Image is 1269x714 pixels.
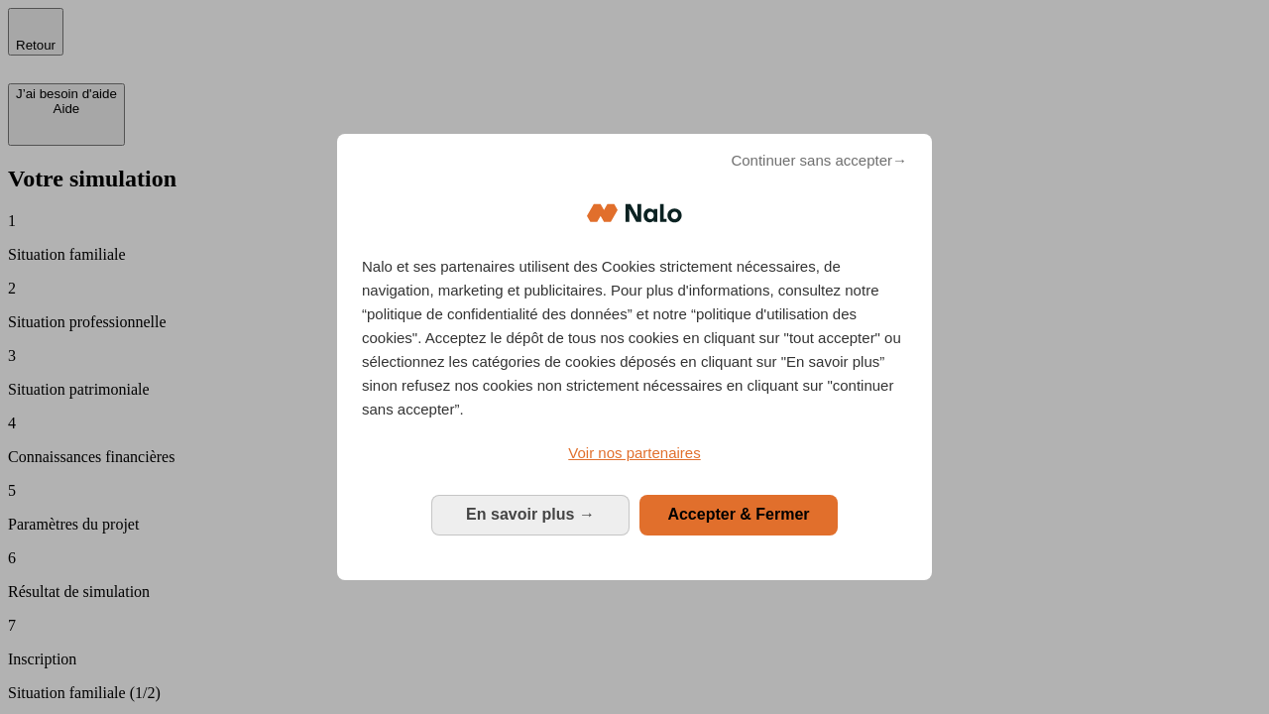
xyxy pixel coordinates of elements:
[362,255,907,421] p: Nalo et ses partenaires utilisent des Cookies strictement nécessaires, de navigation, marketing e...
[568,444,700,461] span: Voir nos partenaires
[362,441,907,465] a: Voir nos partenaires
[587,183,682,243] img: Logo
[466,506,595,523] span: En savoir plus →
[667,506,809,523] span: Accepter & Fermer
[639,495,838,535] button: Accepter & Fermer: Accepter notre traitement des données et fermer
[731,149,907,173] span: Continuer sans accepter→
[337,134,932,579] div: Bienvenue chez Nalo Gestion du consentement
[431,495,630,535] button: En savoir plus: Configurer vos consentements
